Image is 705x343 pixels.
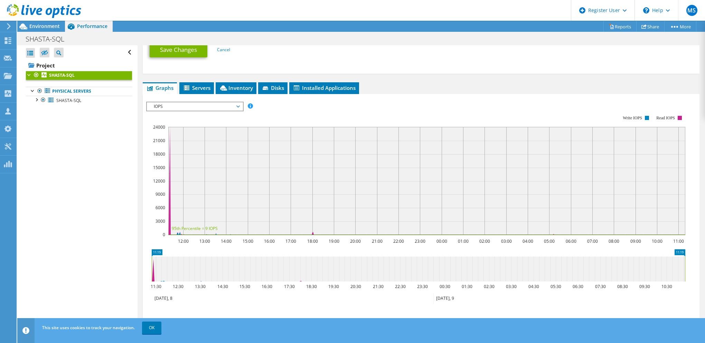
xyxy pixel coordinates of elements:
text: 21000 [153,138,165,143]
h1: SHASTA-SQL [22,35,75,43]
text: 21:00 [372,238,383,244]
a: Save Changes [150,42,207,57]
text: 14:30 [217,284,228,289]
a: OK [142,322,161,334]
text: 02:30 [484,284,495,289]
text: Read IOPS [657,115,675,120]
text: 17:00 [285,238,296,244]
text: 01:00 [458,238,469,244]
text: 02:00 [479,238,490,244]
text: 09:00 [630,238,641,244]
text: 12:00 [178,238,189,244]
svg: \n [643,7,649,13]
span: Servers [183,84,210,91]
text: 9000 [156,191,165,197]
text: 12:30 [173,284,184,289]
text: 24000 [153,124,165,130]
text: 03:30 [506,284,517,289]
text: 23:30 [417,284,428,289]
b: SHASTA-SQL [49,72,75,78]
text: 11:30 [151,284,161,289]
text: 10:30 [661,284,672,289]
text: 20:00 [350,238,361,244]
text: 18:00 [307,238,318,244]
text: 15:00 [243,238,253,244]
text: 16:00 [264,238,275,244]
text: 06:00 [566,238,576,244]
text: 04:30 [528,284,539,289]
text: 12000 [153,178,165,184]
text: 03:00 [501,238,512,244]
text: 17:30 [284,284,295,289]
text: 21:30 [373,284,384,289]
span: Performance [77,23,107,29]
text: 00:00 [436,238,447,244]
span: Installed Applications [293,84,356,91]
text: 00:30 [440,284,450,289]
span: This site uses cookies to track your navigation. [42,325,135,331]
text: 08:00 [609,238,619,244]
text: 05:30 [551,284,561,289]
text: 18000 [153,151,165,157]
span: MS [686,5,697,16]
text: 11:00 [673,238,684,244]
text: 19:30 [328,284,339,289]
a: Cancel [217,47,230,53]
text: 16:30 [262,284,272,289]
text: 09:30 [639,284,650,289]
a: SHASTA-SQL [26,96,132,105]
text: 06:30 [573,284,583,289]
text: 0 [163,232,165,238]
a: Project [26,60,132,71]
text: 23:00 [415,238,425,244]
text: 3000 [156,218,165,224]
text: 13:30 [195,284,206,289]
text: 01:30 [462,284,472,289]
span: IOPS [150,102,239,111]
span: Disks [262,84,284,91]
text: 05:00 [544,238,555,244]
a: Share [636,21,665,32]
text: 04:00 [523,238,533,244]
text: Write IOPS [623,115,642,120]
span: SHASTA-SQL [56,98,81,103]
text: 15000 [153,165,165,170]
a: More [664,21,696,32]
text: 20:30 [350,284,361,289]
text: 08:30 [617,284,628,289]
text: 95th Percentile = 9 IOPS [172,225,218,231]
text: 14:00 [221,238,232,244]
text: 10:00 [652,238,662,244]
a: Physical Servers [26,87,132,96]
text: 22:00 [393,238,404,244]
text: 18:30 [306,284,317,289]
text: 19:00 [329,238,339,244]
span: Graphs [146,84,173,91]
text: 07:00 [587,238,598,244]
a: Reports [603,21,637,32]
text: 07:30 [595,284,606,289]
text: 13:00 [199,238,210,244]
text: 6000 [156,205,165,211]
text: 22:30 [395,284,406,289]
text: 15:30 [239,284,250,289]
span: Environment [29,23,60,29]
span: Inventory [219,84,253,91]
a: SHASTA-SQL [26,71,132,80]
